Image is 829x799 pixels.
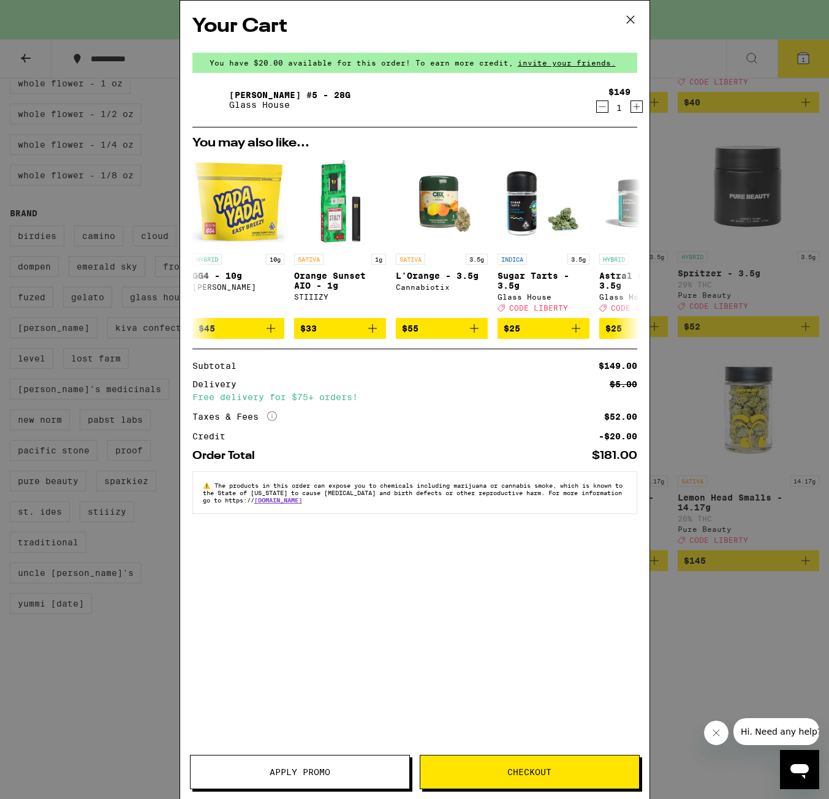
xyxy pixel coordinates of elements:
button: Add to bag [294,318,386,339]
div: Subtotal [192,362,245,370]
span: $25 [504,324,520,333]
span: Hi. Need any help? [7,9,88,18]
span: The products in this order can expose you to chemicals including marijuana or cannabis smoke, whi... [203,482,623,504]
div: Cannabiotix [396,283,488,291]
img: Glass House - Sugar Tarts - 3.5g [498,156,589,248]
p: Astral Cookies - 3.5g [599,271,691,290]
p: Glass House [229,100,350,110]
p: HYBRID [599,254,629,265]
p: INDICA [498,254,527,265]
a: Open page for GG4 - 10g from Yada Yada [192,156,284,318]
span: CODE LIBERTY [509,304,568,312]
span: $45 [199,324,215,333]
p: L'Orange - 3.5g [396,271,488,281]
a: Open page for Orange Sunset AIO - 1g from STIIIZY [294,156,386,318]
div: You have $20.00 available for this order! To earn more credit,invite your friends. [192,53,637,73]
div: Order Total [192,450,263,461]
span: Apply Promo [270,768,330,776]
span: CODE LIBERTY [611,304,670,312]
div: Glass House [498,293,589,301]
iframe: Close message [704,721,729,745]
img: STIIIZY - Orange Sunset AIO - 1g [294,156,386,248]
p: SATIVA [294,254,324,265]
button: Increment [630,100,643,113]
a: Open page for Astral Cookies - 3.5g from Glass House [599,156,691,318]
img: Cannabiotix - L'Orange - 3.5g [396,156,488,248]
button: Add to bag [396,318,488,339]
button: Add to bag [498,318,589,339]
div: STIIIZY [294,293,386,301]
button: Apply Promo [190,755,410,789]
a: Open page for Sugar Tarts - 3.5g from Glass House [498,156,589,318]
div: -$20.00 [599,432,637,441]
a: [PERSON_NAME] #5 - 28g [229,90,350,100]
p: 3.5g [466,254,488,265]
p: Sugar Tarts - 3.5g [498,271,589,290]
p: 1g [371,254,386,265]
span: Checkout [507,768,551,776]
a: [DOMAIN_NAME] [254,496,302,504]
p: 10g [266,254,284,265]
button: Add to bag [599,318,691,339]
a: Open page for L'Orange - 3.5g from Cannabiotix [396,156,488,318]
img: Donny Burger #5 - 28g [192,83,227,117]
span: invite your friends. [513,59,620,67]
p: Orange Sunset AIO - 1g [294,271,386,290]
div: Taxes & Fees [192,411,277,422]
div: [PERSON_NAME] [192,283,284,291]
div: $52.00 [604,412,637,421]
div: $181.00 [592,450,637,461]
div: 1 [608,103,630,113]
div: $5.00 [610,380,637,388]
p: SATIVA [396,254,425,265]
p: GG4 - 10g [192,271,284,281]
button: Add to bag [192,318,284,339]
div: $149.00 [599,362,637,370]
span: $25 [605,324,622,333]
span: You have $20.00 available for this order! To earn more credit, [210,59,513,67]
div: Free delivery for $75+ orders! [192,393,637,401]
h2: You may also like... [192,137,637,150]
span: $55 [402,324,418,333]
span: $33 [300,324,317,333]
div: Glass House [599,293,691,301]
button: Checkout [420,755,640,789]
div: $149 [608,87,630,97]
img: Yada Yada - GG4 - 10g [192,156,284,248]
h2: Your Cart [192,13,637,40]
img: Glass House - Astral Cookies - 3.5g [599,156,691,248]
button: Decrement [596,100,608,113]
p: 3.5g [567,254,589,265]
div: Delivery [192,380,245,388]
iframe: Message from company [733,718,819,745]
span: ⚠️ [203,482,214,489]
iframe: Button to launch messaging window [780,750,819,789]
div: Credit [192,432,234,441]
